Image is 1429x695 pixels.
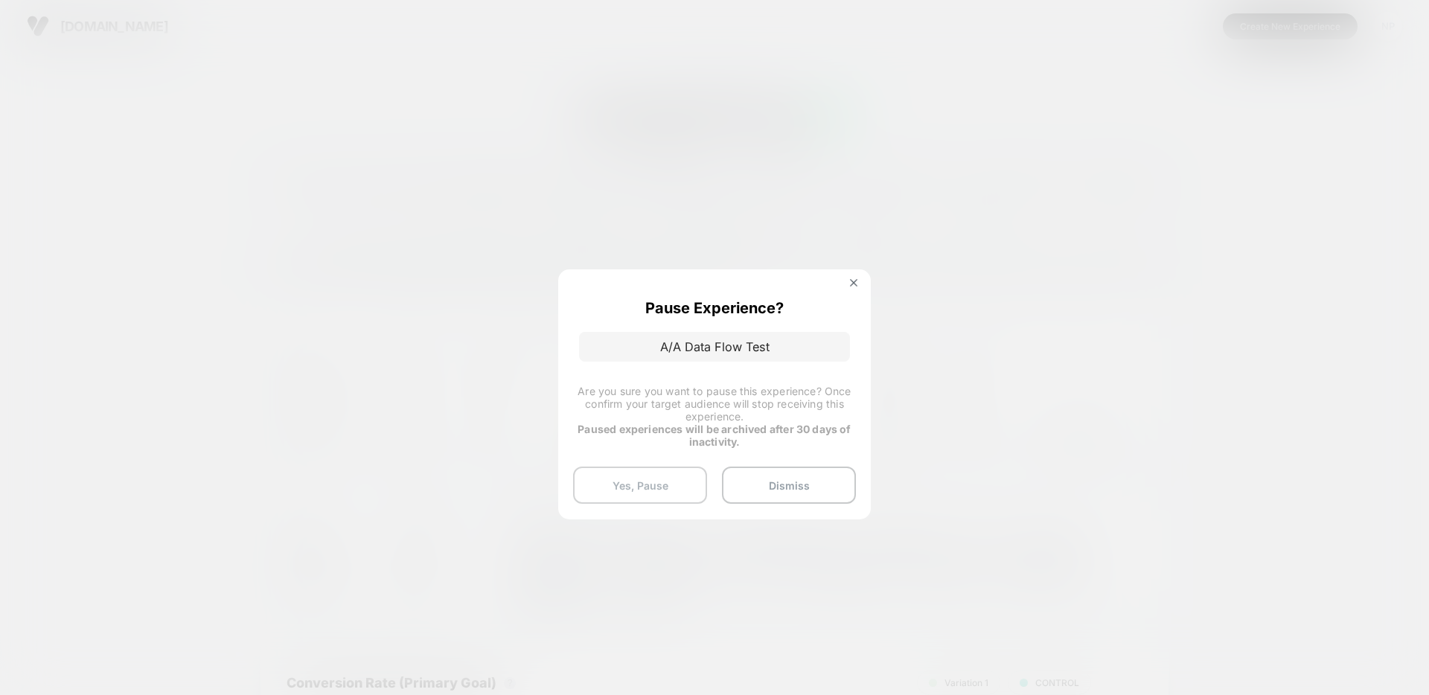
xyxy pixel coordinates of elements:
[850,279,857,286] img: close
[645,299,784,317] p: Pause Experience?
[573,467,707,504] button: Yes, Pause
[578,385,851,423] span: Are you sure you want to pause this experience? Once confirm your target audience will stop recei...
[722,467,856,504] button: Dismiss
[578,423,851,448] strong: Paused experiences will be archived after 30 days of inactivity.
[579,332,850,362] p: A/A Data Flow Test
